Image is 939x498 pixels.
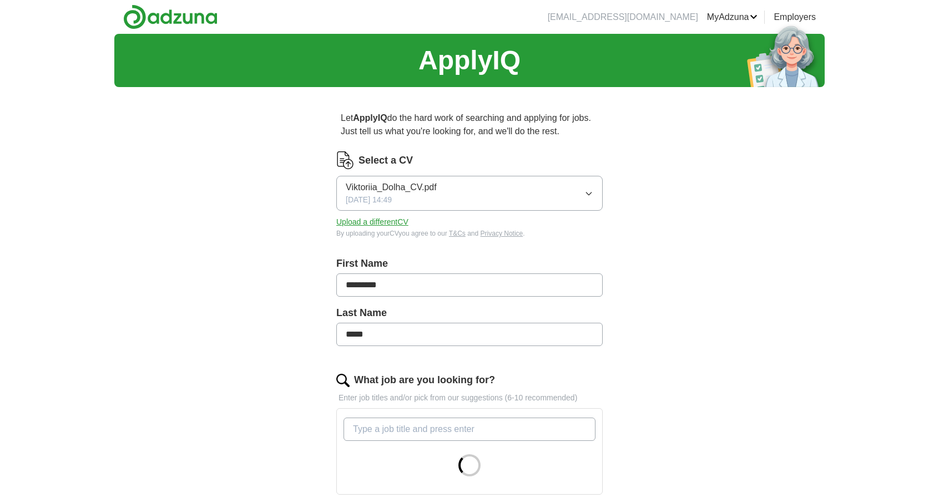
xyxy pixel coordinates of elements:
[336,228,603,238] div: By uploading your CV you agree to our and .
[354,373,495,388] label: What job are you looking for?
[336,374,350,387] img: search.png
[359,153,413,168] label: Select a CV
[418,40,521,80] h1: ApplyIQ
[336,306,603,321] label: Last Name
[481,230,523,237] a: Privacy Notice
[336,151,354,169] img: CV Icon
[336,216,408,228] button: Upload a differentCV
[449,230,466,237] a: T&Cs
[336,392,603,404] p: Enter job titles and/or pick from our suggestions (6-10 recommended)
[336,256,603,271] label: First Name
[336,107,603,143] p: Let do the hard work of searching and applying for jobs. Just tell us what you're looking for, an...
[346,194,392,206] span: [DATE] 14:49
[344,418,595,441] input: Type a job title and press enter
[336,176,603,211] button: Viktoriia_Dolha_CV.pdf[DATE] 14:49
[123,4,218,29] img: Adzuna logo
[707,11,758,24] a: MyAdzuna
[548,11,698,24] li: [EMAIL_ADDRESS][DOMAIN_NAME]
[353,113,387,123] strong: ApplyIQ
[346,181,437,194] span: Viktoriia_Dolha_CV.pdf
[774,11,816,24] a: Employers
